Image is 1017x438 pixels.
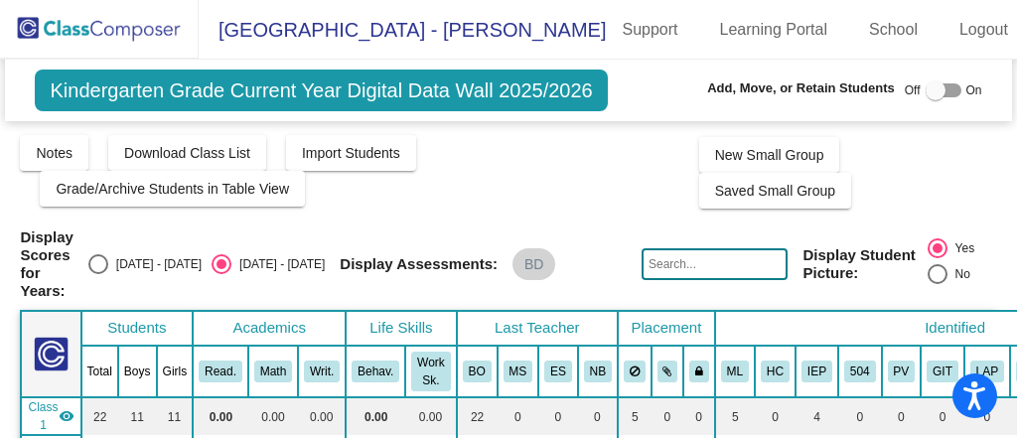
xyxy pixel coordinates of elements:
[36,145,73,161] span: Notes
[340,255,498,273] span: Display Assessments:
[199,14,606,46] span: [GEOGRAPHIC_DATA] - [PERSON_NAME]
[578,397,618,435] td: 0
[928,238,997,290] mat-radio-group: Select an option
[504,361,533,382] button: MS
[970,361,1004,382] button: LAP
[538,346,578,397] th: Erika Shaw
[118,397,157,435] td: 11
[704,14,844,46] a: Learning Portal
[578,346,618,397] th: Naomi Baker
[652,397,684,435] td: 0
[721,361,749,382] button: ML
[796,397,838,435] td: 4
[755,346,796,397] th: Highly Capable
[606,14,693,46] a: Support
[457,311,618,346] th: Last Teacher
[683,397,715,435] td: 0
[199,361,242,382] button: Read.
[20,135,88,171] button: Notes
[683,346,715,397] th: Keep with teacher
[905,81,921,99] span: Off
[457,346,498,397] th: Bethany Obieglo
[888,361,916,382] button: PV
[248,397,298,435] td: 0.00
[618,346,652,397] th: Keep away students
[352,361,399,382] button: Behav.
[947,265,970,283] div: No
[21,397,80,435] td: Bethany Obieglo - No Class Name
[254,361,292,382] button: Math
[193,397,248,435] td: 0.00
[715,346,755,397] th: Multilingual English Learner
[964,346,1010,397] th: Reading Specialist Support
[346,397,405,435] td: 0.00
[921,397,964,435] td: 0
[20,228,73,300] span: Display Scores for Years:
[618,311,715,346] th: Placement
[124,145,250,161] span: Download Class List
[157,397,194,435] td: 11
[157,346,194,397] th: Girls
[463,361,492,382] button: BO
[853,14,934,46] a: School
[838,397,882,435] td: 0
[947,239,975,257] div: Yes
[81,397,118,435] td: 22
[882,397,922,435] td: 0
[88,254,325,274] mat-radio-group: Select an option
[715,147,824,163] span: New Small Group
[618,397,652,435] td: 5
[193,311,346,346] th: Academics
[81,311,194,346] th: Students
[405,397,456,435] td: 0.00
[927,361,958,382] button: GIT
[28,398,58,434] span: Class 1
[844,361,876,382] button: 504
[699,137,840,173] button: New Small Group
[801,361,832,382] button: IEP
[642,248,788,280] input: Search...
[796,346,838,397] th: Individualized Education Plan
[966,81,982,99] span: On
[715,397,755,435] td: 5
[298,397,346,435] td: 0.00
[59,408,74,424] mat-icon: visibility
[498,346,539,397] th: Mel Siebel
[699,173,851,209] button: Saved Small Group
[755,397,796,435] td: 0
[584,361,612,382] button: NB
[538,397,578,435] td: 0
[921,346,964,397] th: Intervention Team Watchlist
[838,346,882,397] th: 504 Plan
[457,397,498,435] td: 22
[882,346,922,397] th: Parent Volunteer
[346,311,456,346] th: Life Skills
[652,346,684,397] th: Keep with students
[802,246,922,282] span: Display Student Picture:
[118,346,157,397] th: Boys
[304,361,340,382] button: Writ.
[707,78,895,98] span: Add, Move, or Retain Students
[35,70,607,111] span: Kindergarten Grade Current Year Digital Data Wall 2025/2026
[715,183,835,199] span: Saved Small Group
[964,397,1010,435] td: 0
[498,397,539,435] td: 0
[512,248,555,280] mat-chip: BD
[108,255,202,273] div: [DATE] - [DATE]
[40,171,305,207] button: Grade/Archive Students in Table View
[302,145,400,161] span: Import Students
[231,255,325,273] div: [DATE] - [DATE]
[81,346,118,397] th: Total
[286,135,416,171] button: Import Students
[56,181,289,197] span: Grade/Archive Students in Table View
[108,135,266,171] button: Download Class List
[411,352,450,391] button: Work Sk.
[544,361,572,382] button: ES
[761,361,790,382] button: HC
